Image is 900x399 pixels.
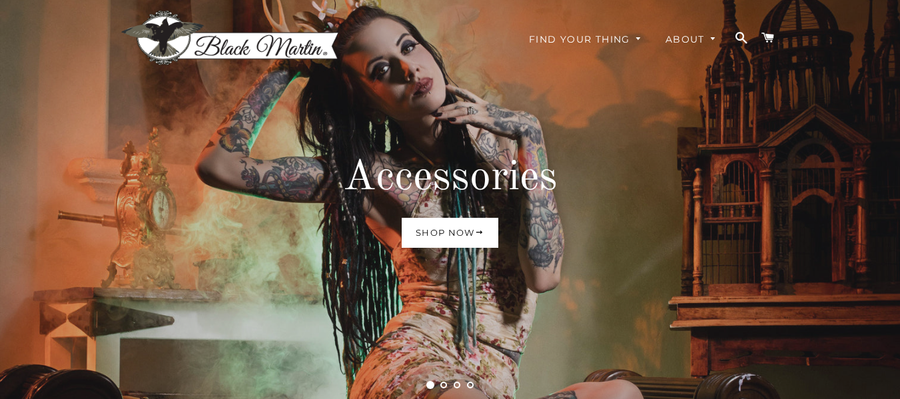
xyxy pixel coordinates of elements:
[450,378,464,392] button: 3
[656,23,727,57] a: About
[424,378,437,392] button: 1
[100,151,800,204] h2: Accessories
[464,378,477,392] button: 4
[519,23,653,57] a: Find Your Thing
[402,218,498,247] a: Shop now
[437,378,450,392] button: 2
[121,10,340,67] img: Black Martin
